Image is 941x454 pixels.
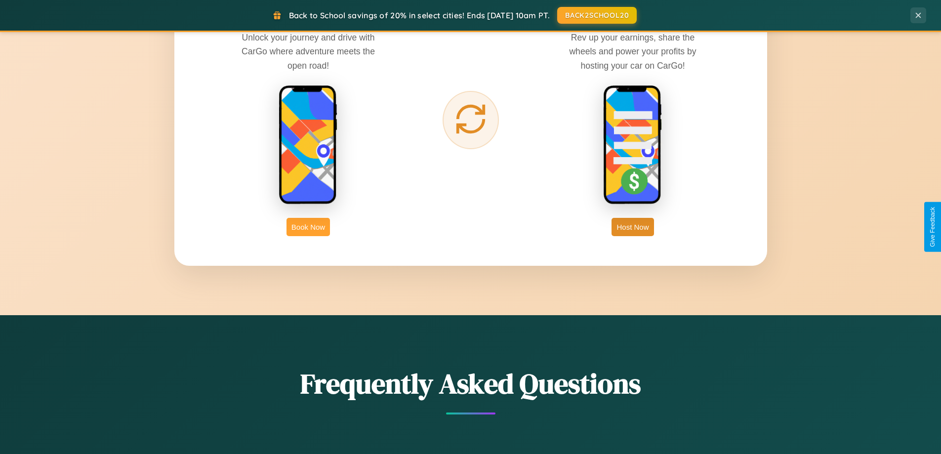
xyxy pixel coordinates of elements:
img: rent phone [279,85,338,206]
button: Book Now [286,218,330,236]
img: host phone [603,85,662,206]
h2: Frequently Asked Questions [174,365,767,403]
div: Give Feedback [929,207,936,247]
p: Rev up your earnings, share the wheels and power your profits by hosting your car on CarGo! [559,31,707,72]
p: Unlock your journey and drive with CarGo where adventure meets the open road! [234,31,382,72]
button: BACK2SCHOOL20 [557,7,637,24]
span: Back to School savings of 20% in select cities! Ends [DATE] 10am PT. [289,10,550,20]
button: Host Now [612,218,654,236]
